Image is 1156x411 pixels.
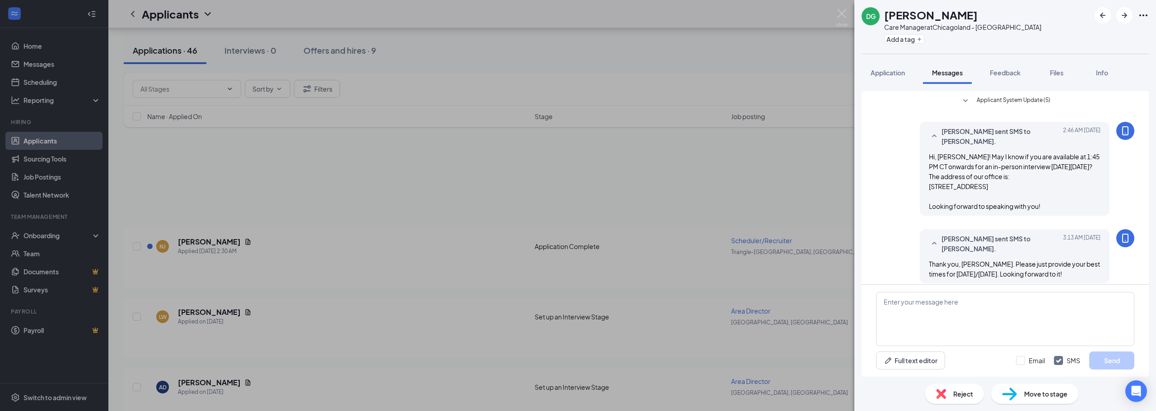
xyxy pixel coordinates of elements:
span: Messages [932,69,963,77]
span: Move to stage [1024,389,1067,399]
div: Open Intercom Messenger [1125,380,1147,402]
svg: ArrowRight [1119,10,1130,21]
span: [DATE] 2:46 AM [1063,126,1100,146]
svg: Pen [884,356,893,365]
svg: SmallChevronUp [929,131,940,142]
span: Application [871,69,905,77]
span: Feedback [990,69,1021,77]
span: [PERSON_NAME] sent SMS to [PERSON_NAME]. [942,126,1060,146]
span: Applicant System Update (5) [977,96,1050,106]
h1: [PERSON_NAME] [884,7,978,23]
svg: MobileSms [1120,233,1131,244]
span: [DATE] 3:13 AM [1063,234,1100,254]
span: Thank you, [PERSON_NAME]. Please just provide your best times for [DATE]/[DATE]. Looking forward ... [929,260,1100,278]
svg: ArrowLeftNew [1097,10,1108,21]
button: ArrowLeftNew [1095,7,1111,23]
span: Reject [953,389,973,399]
span: Files [1050,69,1063,77]
svg: SmallChevronDown [960,96,971,106]
button: SmallChevronDownApplicant System Update (5) [960,96,1050,106]
svg: Ellipses [1138,10,1149,21]
svg: Plus [917,37,922,42]
svg: MobileSms [1120,125,1131,136]
span: [PERSON_NAME] sent SMS to [PERSON_NAME]. [942,234,1060,254]
button: PlusAdd a tag [884,34,924,44]
button: Send [1089,351,1134,369]
span: Hi, [PERSON_NAME]! May I know if you are available at 1:45 PM CT onwards for an in-person intervi... [929,152,1100,210]
button: ArrowRight [1116,7,1133,23]
div: DG [866,12,876,21]
span: Info [1096,69,1108,77]
div: Care Manager at Chicagoland - [GEOGRAPHIC_DATA] [884,23,1041,32]
svg: SmallChevronUp [929,238,940,249]
button: Full text editorPen [876,351,945,369]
